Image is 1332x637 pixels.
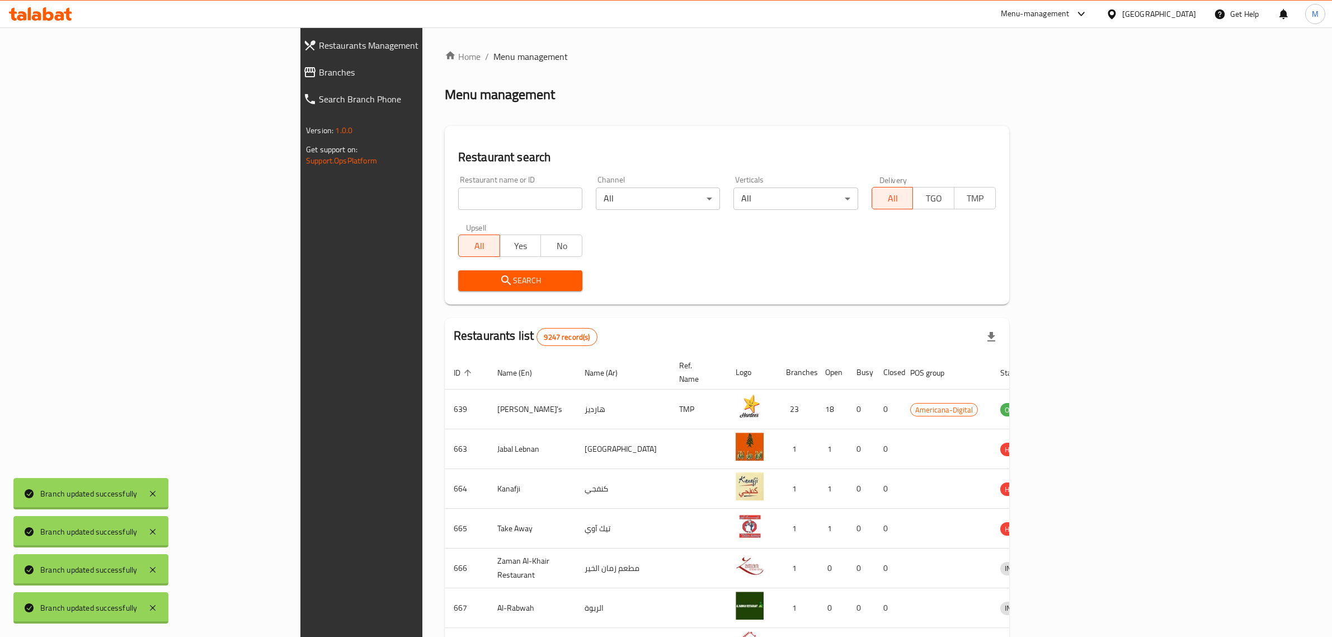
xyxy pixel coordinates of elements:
img: Hardee's [736,393,764,421]
td: 1 [777,429,816,469]
span: Search [467,274,573,288]
td: هارديز [576,390,670,429]
td: 0 [848,390,874,429]
td: مطعم زمان الخير [576,549,670,588]
span: 1.0.0 [335,123,352,138]
td: Take Away [488,509,576,549]
div: [GEOGRAPHIC_DATA] [1122,8,1196,20]
span: Search Branch Phone [319,92,514,106]
a: Restaurants Management [294,32,523,59]
button: TGO [912,187,954,209]
a: Search Branch Phone [294,86,523,113]
td: Kanafji [488,469,576,509]
td: 1 [816,429,848,469]
td: 0 [848,588,874,628]
button: Search [458,270,582,291]
div: HIDDEN [1000,483,1034,496]
button: TMP [954,187,996,209]
div: INACTIVE [1000,602,1038,615]
span: Get support on: [306,142,357,157]
img: Zaman Al-Khair Restaurant [736,552,764,580]
div: Menu-management [1001,7,1070,21]
th: Logo [727,355,777,390]
div: HIDDEN [1000,522,1034,536]
span: Ref. Name [679,359,713,386]
td: 0 [874,509,901,549]
h2: Restaurant search [458,149,996,166]
td: 0 [848,429,874,469]
span: Yes [505,238,537,254]
td: 23 [777,390,816,429]
h2: Restaurants list [454,327,597,346]
div: Branch updated successfully [40,564,137,576]
th: Branches [777,355,816,390]
td: كنفجي [576,469,670,509]
div: Export file [978,324,1005,350]
th: Busy [848,355,874,390]
td: [GEOGRAPHIC_DATA] [576,429,670,469]
span: ID [454,366,475,380]
button: No [540,235,582,257]
span: No [545,238,578,254]
td: 0 [874,469,901,509]
td: الربوة [576,588,670,628]
span: Branches [319,65,514,79]
td: Jabal Lebnan [488,429,576,469]
span: M [1312,8,1319,20]
div: Branch updated successfully [40,602,137,614]
img: Kanafji [736,472,764,500]
label: Delivery [879,176,907,184]
h2: Menu management [445,86,555,104]
td: 0 [848,509,874,549]
span: INACTIVE [1000,562,1038,575]
div: Branch updated successfully [40,526,137,538]
th: Open [816,355,848,390]
div: Branch updated successfully [40,488,137,500]
span: Restaurants Management [319,39,514,52]
button: Yes [500,235,542,257]
button: All [458,235,500,257]
td: 1 [777,588,816,628]
span: Version: [306,123,333,138]
td: 0 [874,429,901,469]
span: Name (Ar) [585,366,632,380]
td: [PERSON_NAME]'s [488,390,576,429]
td: 1 [777,549,816,588]
td: تيك آوي [576,509,670,549]
td: Zaman Al-Khair Restaurant [488,549,576,588]
span: HIDDEN [1000,523,1034,536]
span: POS group [910,366,959,380]
input: Search for restaurant name or ID.. [458,188,582,210]
th: Closed [874,355,901,390]
span: Americana-Digital [911,404,977,416]
img: Take Away [736,512,764,540]
span: HIDDEN [1000,443,1034,456]
td: 0 [848,469,874,509]
img: Al-Rabwah [736,592,764,620]
a: Branches [294,59,523,86]
td: 0 [874,549,901,588]
span: All [877,190,909,207]
td: 0 [874,588,901,628]
td: 1 [816,469,848,509]
td: 18 [816,390,848,429]
td: 0 [816,588,848,628]
span: HIDDEN [1000,483,1034,496]
td: TMP [670,390,727,429]
td: 1 [777,469,816,509]
td: Al-Rabwah [488,588,576,628]
span: All [463,238,496,254]
span: 9247 record(s) [537,332,596,343]
div: OPEN [1000,403,1028,416]
span: TGO [917,190,950,207]
td: 0 [816,549,848,588]
label: Upsell [466,223,487,231]
span: Name (En) [497,366,547,380]
div: Total records count [536,328,597,346]
nav: breadcrumb [445,50,1009,63]
td: 1 [777,509,816,549]
td: 0 [874,390,901,429]
button: All [872,187,914,209]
